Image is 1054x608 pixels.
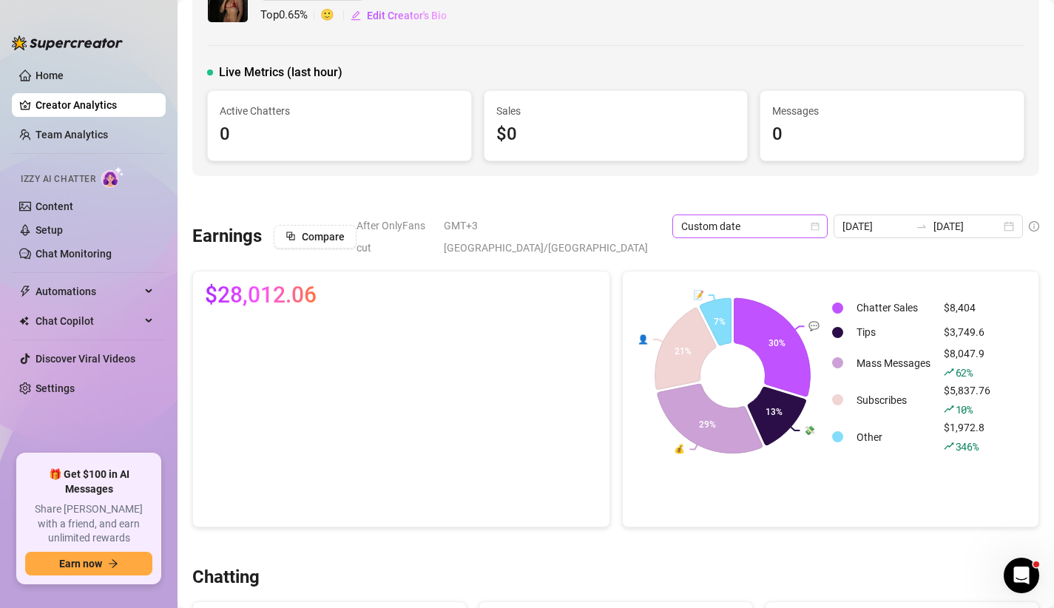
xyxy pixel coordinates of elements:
span: edit [351,10,361,21]
span: 346 % [956,439,979,453]
span: rise [944,404,954,414]
span: Live Metrics (last hour) [219,64,342,81]
div: $8,047.9 [944,345,990,381]
span: Top 0.65 % [260,7,320,24]
a: Settings [36,382,75,394]
td: Tips [851,321,936,344]
span: 10 % [956,402,973,416]
div: $1,972.8 [944,419,990,455]
div: $0 [496,121,736,149]
text: 👤 [637,334,648,345]
div: 0 [220,121,459,149]
input: Start date [842,218,910,234]
iframe: Intercom live chat [1004,558,1039,593]
span: Custom date [681,215,819,237]
span: 🙂 [320,7,350,24]
a: Team Analytics [36,129,108,141]
h3: Chatting [192,566,260,590]
div: $5,837.76 [944,382,990,418]
span: $28,012.06 [205,283,317,307]
img: AI Chatter [101,166,124,188]
span: rise [944,441,954,451]
div: 0 [772,121,1012,149]
span: Active Chatters [220,103,459,119]
span: Share [PERSON_NAME] with a friend, and earn unlimited rewards [25,502,152,546]
span: block [286,231,296,241]
td: Chatter Sales [851,297,936,320]
span: rise [944,367,954,377]
span: GMT+3 [GEOGRAPHIC_DATA]/[GEOGRAPHIC_DATA] [444,215,663,259]
span: Earn now [59,558,102,570]
button: Compare [274,225,357,249]
h3: Earnings [192,225,262,249]
span: swap-right [916,220,928,232]
td: Mass Messages [851,345,936,381]
a: Home [36,70,64,81]
a: Content [36,200,73,212]
button: Edit Creator's Bio [350,4,447,27]
span: Edit Creator's Bio [367,10,447,21]
span: Compare [302,231,345,243]
div: $8,404 [944,300,990,316]
text: 💸 [804,425,815,436]
td: Other [851,419,936,455]
a: Chat Monitoring [36,248,112,260]
button: Earn nowarrow-right [25,552,152,575]
input: End date [933,218,1001,234]
span: info-circle [1029,221,1039,232]
span: calendar [811,222,820,231]
a: Discover Viral Videos [36,353,135,365]
img: logo-BBDzfeDw.svg [12,36,123,50]
span: Izzy AI Chatter [21,172,95,186]
a: Creator Analytics [36,93,154,117]
span: Messages [772,103,1012,119]
a: Setup [36,224,63,236]
text: 💰 [674,443,685,454]
span: Sales [496,103,736,119]
span: Automations [36,280,141,303]
span: arrow-right [108,558,118,569]
text: 📝 [692,289,703,300]
span: After OnlyFans cut [357,215,435,259]
span: to [916,220,928,232]
text: 💬 [808,320,820,331]
span: thunderbolt [19,286,31,297]
div: $3,749.6 [944,324,990,340]
td: Subscribes [851,382,936,418]
span: 62 % [956,365,973,379]
span: Chat Copilot [36,309,141,333]
img: Chat Copilot [19,316,29,326]
span: 🎁 Get $100 in AI Messages [25,467,152,496]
